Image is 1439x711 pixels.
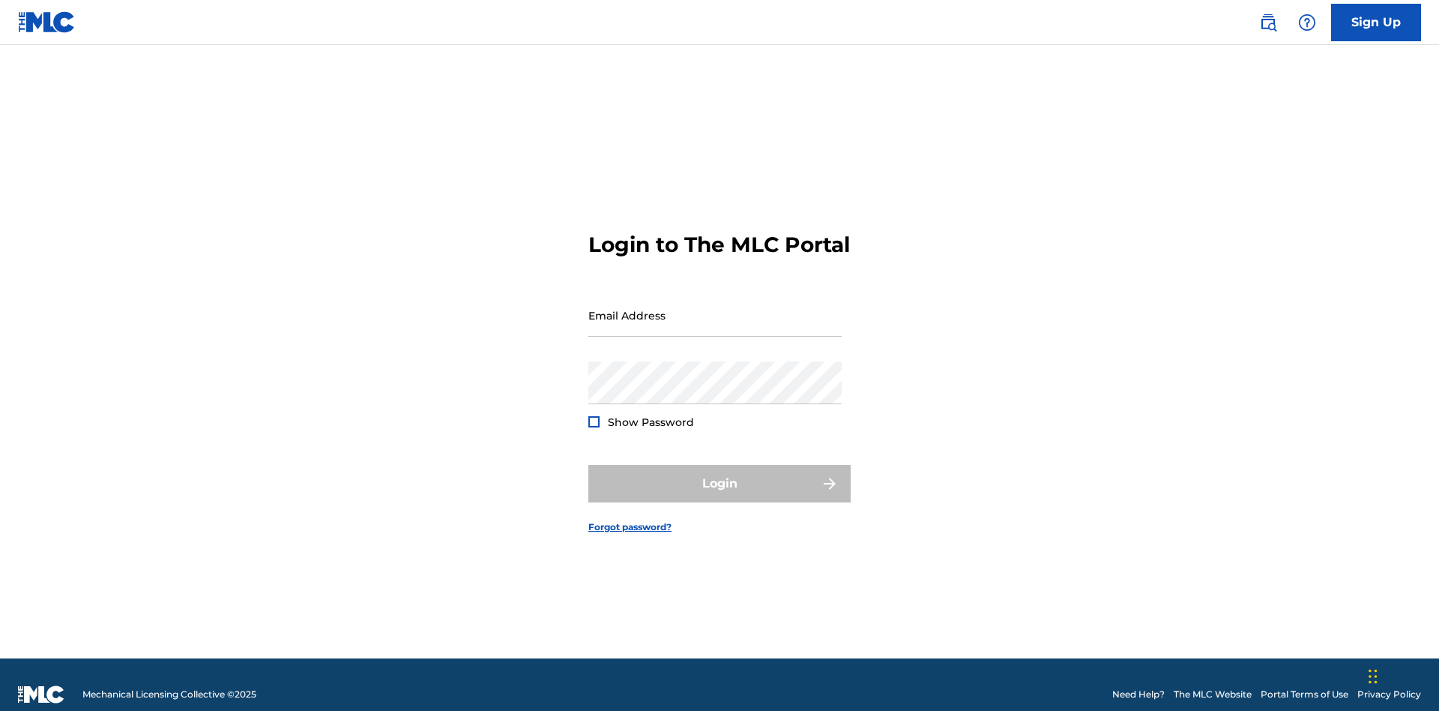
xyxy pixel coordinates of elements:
[608,415,694,429] span: Show Password
[1259,13,1277,31] img: search
[1112,688,1165,701] a: Need Help?
[1331,4,1421,41] a: Sign Up
[1357,688,1421,701] a: Privacy Policy
[1174,688,1252,701] a: The MLC Website
[1261,688,1348,701] a: Portal Terms of Use
[588,232,850,258] h3: Login to The MLC Portal
[1298,13,1316,31] img: help
[18,11,76,33] img: MLC Logo
[588,520,672,534] a: Forgot password?
[1369,654,1378,699] div: Drag
[18,685,64,703] img: logo
[1292,7,1322,37] div: Help
[82,688,256,701] span: Mechanical Licensing Collective © 2025
[1253,7,1283,37] a: Public Search
[1364,639,1439,711] iframe: Chat Widget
